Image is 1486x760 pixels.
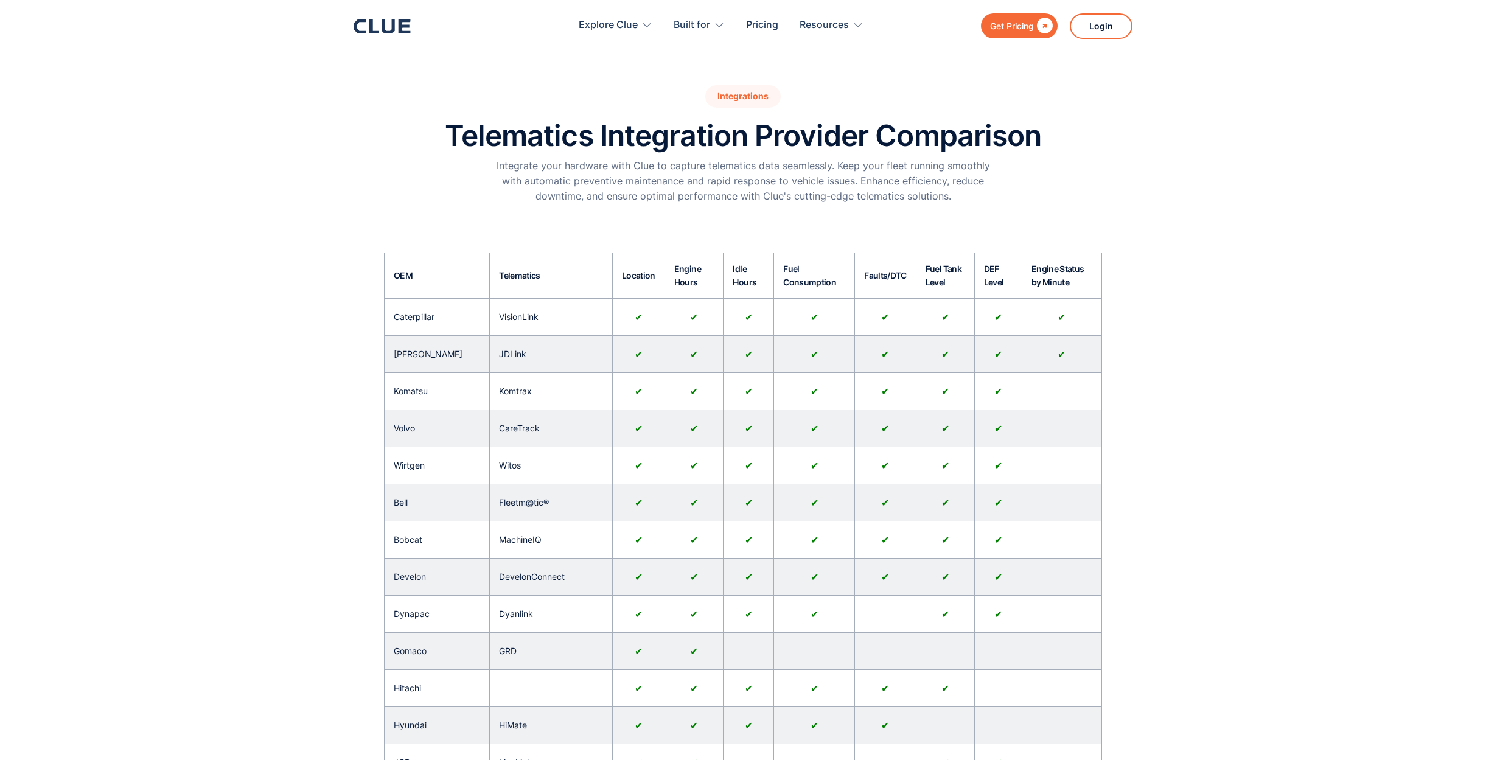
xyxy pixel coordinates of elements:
[994,347,1002,362] p: ✔
[1070,13,1132,39] a: Login
[783,262,845,289] h2: Fuel Consumption
[881,570,889,585] p: ✔
[800,6,863,44] div: Resources
[745,310,753,325] p: ✔
[635,495,643,511] p: ✔
[690,347,698,362] p: ✔
[635,347,643,362] p: ✔
[499,531,542,549] h3: MachineIQ
[394,269,413,282] h2: OEM
[499,493,549,512] h3: Fleetm@tic®
[733,262,764,289] h2: Idle Hours
[994,458,1002,473] p: ✔
[881,347,889,362] p: ✔
[690,458,698,473] p: ✔
[745,607,753,622] p: ✔
[394,716,427,734] h3: Hyundai
[926,262,965,289] h2: Fuel Tank Level
[941,607,949,622] p: ✔
[394,493,408,512] h3: Bell
[635,644,643,659] p: ✔
[690,607,698,622] p: ✔
[499,642,517,660] h3: GRD
[690,681,698,696] p: ✔
[499,716,527,734] h3: HiMate
[811,607,818,622] p: ✔
[941,310,949,325] p: ✔
[494,158,992,204] p: Integrate your hardware with Clue to capture telematics data seamlessly. Keep your fleet running ...
[635,458,643,473] p: ✔
[800,6,849,44] div: Resources
[499,419,540,438] h3: CareTrack
[745,532,753,548] p: ✔
[579,6,638,44] div: Explore Clue
[499,456,521,475] h3: Witos
[881,310,889,325] p: ✔
[745,347,753,362] p: ✔
[690,310,698,325] p: ✔
[635,532,643,548] p: ✔
[499,382,532,400] h3: Komtrax
[745,384,753,399] p: ✔
[394,456,425,475] h3: Wirtgen
[674,262,714,289] h2: Engine Hours
[394,382,428,400] h3: Komatsu
[705,85,781,108] div: Integrations
[690,644,698,659] p: ✔
[690,384,698,399] p: ✔
[690,718,698,733] p: ✔
[746,6,778,44] a: Pricing
[994,607,1002,622] p: ✔
[394,679,421,697] h3: Hitachi
[941,570,949,585] p: ✔
[690,421,698,436] p: ✔
[674,6,710,44] div: Built for
[941,347,949,362] p: ✔
[994,421,1002,436] p: ✔
[981,13,1058,38] a: Get Pricing
[394,642,427,660] h3: Gomaco
[994,495,1002,511] p: ✔
[499,308,539,326] h3: VisionLink
[635,681,643,696] p: ✔
[635,384,643,399] p: ✔
[394,345,462,363] h3: [PERSON_NAME]
[811,421,818,436] p: ✔
[394,605,430,623] h3: Dynapac
[674,6,725,44] div: Built for
[811,384,818,399] p: ✔
[635,310,643,325] p: ✔
[881,384,889,399] p: ✔
[745,718,753,733] p: ✔
[394,419,415,438] h3: Volvo
[1058,310,1066,325] p: ✔
[690,570,698,585] p: ✔
[881,681,889,696] p: ✔
[881,718,889,733] p: ✔
[690,532,698,548] p: ✔
[394,531,422,549] h3: Bobcat
[394,568,426,586] h3: Develon
[745,458,753,473] p: ✔
[864,269,907,282] h2: Faults/DTC
[881,532,889,548] p: ✔
[811,495,818,511] p: ✔
[994,570,1002,585] p: ✔
[635,421,643,436] p: ✔
[811,458,818,473] p: ✔
[745,421,753,436] p: ✔
[622,269,655,282] h2: Location
[941,421,949,436] p: ✔
[941,495,949,511] p: ✔
[994,532,1002,548] p: ✔
[941,384,949,399] p: ✔
[745,681,753,696] p: ✔
[811,570,818,585] p: ✔
[635,607,643,622] p: ✔
[1031,262,1092,289] h2: Engine Status by Minute
[994,310,1002,325] p: ✔
[690,495,698,511] p: ✔
[881,495,889,511] p: ✔
[1058,347,1066,362] p: ✔
[811,532,818,548] p: ✔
